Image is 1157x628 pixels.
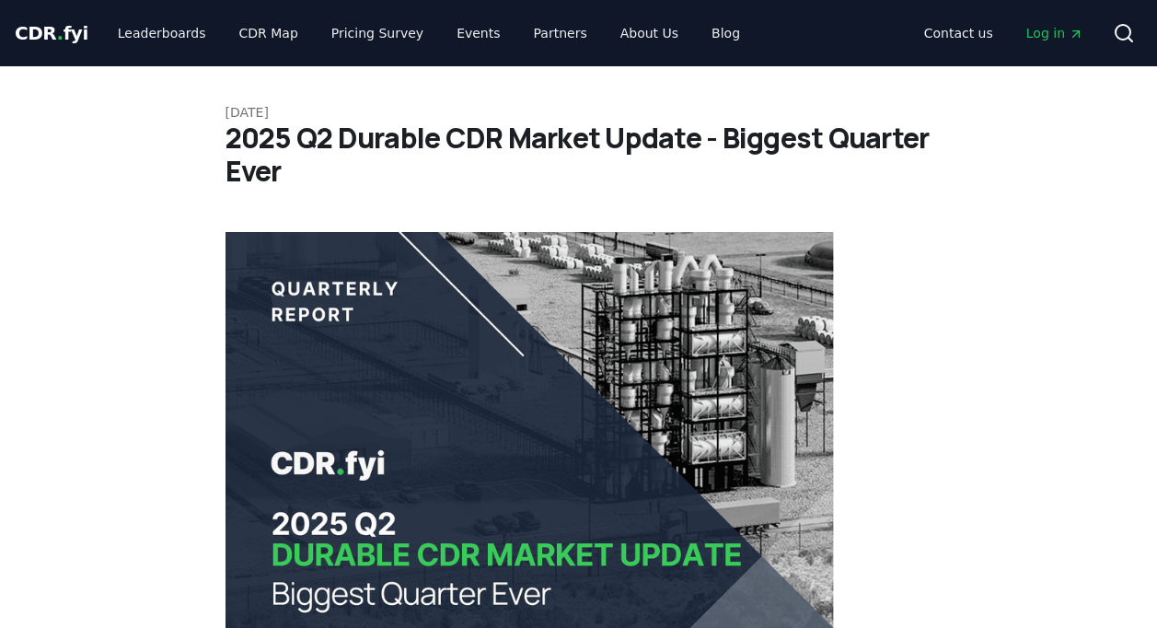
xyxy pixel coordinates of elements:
[606,17,693,50] a: About Us
[519,17,602,50] a: Partners
[103,17,221,50] a: Leaderboards
[317,17,438,50] a: Pricing Survey
[57,22,64,44] span: .
[103,17,755,50] nav: Main
[15,22,88,44] span: CDR fyi
[909,17,1008,50] a: Contact us
[1012,17,1098,50] a: Log in
[15,20,88,46] a: CDR.fyi
[909,17,1098,50] nav: Main
[442,17,515,50] a: Events
[226,122,932,188] h1: 2025 Q2 Durable CDR Market Update - Biggest Quarter Ever
[697,17,755,50] a: Blog
[226,103,932,122] p: [DATE]
[1026,24,1083,42] span: Log in
[225,17,313,50] a: CDR Map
